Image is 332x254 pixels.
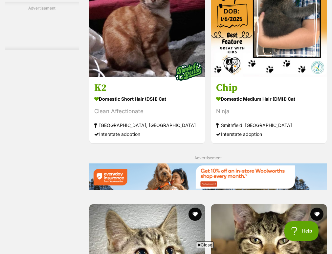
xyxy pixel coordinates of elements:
[94,107,200,116] div: Clean Affectionate
[89,163,327,190] img: Everyday Insurance promotional banner
[89,77,205,143] a: K2 Domestic Short Hair (DSH) Cat Clean Affectionate [GEOGRAPHIC_DATA], [GEOGRAPHIC_DATA] Intersta...
[284,221,319,241] iframe: Help Scout Beacon - Open
[94,82,200,94] h3: K2
[216,107,322,116] div: Ninja
[216,130,322,139] div: Interstate adoption
[89,163,327,191] a: Everyday Insurance promotional banner
[94,121,200,130] strong: [GEOGRAPHIC_DATA], [GEOGRAPHIC_DATA]
[310,208,323,221] button: favourite
[216,94,322,104] strong: Domestic Medium Hair (DMH) Cat
[216,121,322,130] strong: Smithfield, [GEOGRAPHIC_DATA]
[94,130,200,139] div: Interstate adoption
[211,77,327,143] a: Chip Domestic Medium Hair (DMH) Cat Ninja Smithfield, [GEOGRAPHIC_DATA] Interstate adoption
[94,94,200,104] strong: Domestic Short Hair (DSH) Cat
[194,155,222,160] span: Advertisement
[5,2,79,50] div: Advertisement
[216,82,322,94] h3: Chip
[188,208,202,221] button: favourite
[196,241,214,248] span: Close
[172,55,205,88] img: bonded besties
